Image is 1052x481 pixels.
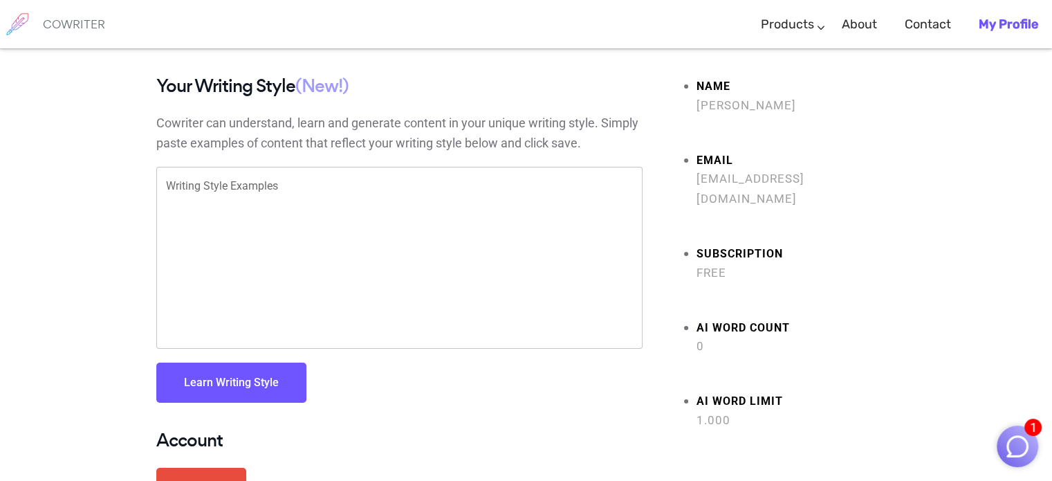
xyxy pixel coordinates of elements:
strong: AI Word count [696,318,896,338]
span: Free [696,263,896,283]
img: Close chat [1004,433,1031,460]
strong: AI Word limit [696,392,896,412]
h4: Your Writing Style [156,76,643,96]
strong: Name [696,77,896,97]
button: Learn Writing Style [156,363,306,403]
span: [PERSON_NAME] [696,96,896,116]
p: Cowriter can understand, learn and generate content in your unique writing style. Simply paste ex... [156,114,643,154]
span: 0 [696,336,896,356]
strong: Email [696,151,896,171]
button: 1 [997,426,1038,467]
strong: Subscription [696,244,896,264]
span: (New!) [295,73,349,98]
span: [EMAIL_ADDRESS][DOMAIN_NAME] [696,169,896,209]
h4: Account [156,430,643,451]
span: 1.000 [696,410,896,430]
span: 1 [1024,419,1042,436]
